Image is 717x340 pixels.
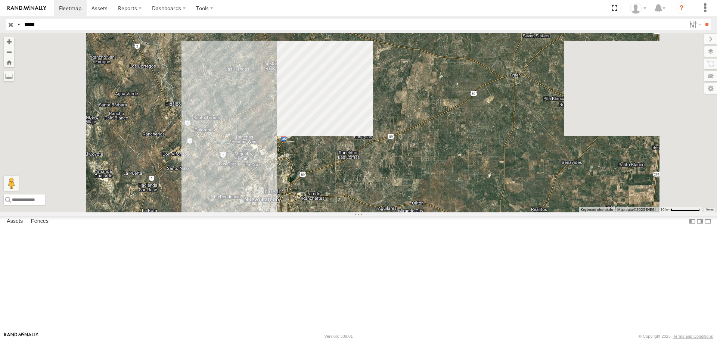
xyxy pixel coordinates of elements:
[4,47,14,57] button: Zoom out
[704,83,717,94] label: Map Settings
[4,71,14,81] label: Measure
[658,207,702,212] button: Map Scale: 10 km per 74 pixels
[3,216,27,227] label: Assets
[686,19,702,30] label: Search Filter Options
[704,216,711,227] label: Hide Summary Table
[696,216,704,227] label: Dock Summary Table to the Right
[627,3,649,14] div: Aurora Salinas
[639,334,713,339] div: © Copyright 2025 -
[617,208,656,212] span: Map data ©2025 INEGI
[660,208,671,212] span: 10 km
[673,334,713,339] a: Terms and Conditions
[706,208,714,211] a: Terms (opens in new tab)
[16,19,22,30] label: Search Query
[4,57,14,67] button: Zoom Home
[4,176,19,191] button: Drag Pegman onto the map to open Street View
[27,216,52,227] label: Fences
[4,333,38,340] a: Visit our Website
[689,216,696,227] label: Dock Summary Table to the Left
[676,2,687,14] i: ?
[325,334,353,339] div: Version: 308.01
[581,207,613,212] button: Keyboard shortcuts
[4,37,14,47] button: Zoom in
[7,6,46,11] img: rand-logo.svg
